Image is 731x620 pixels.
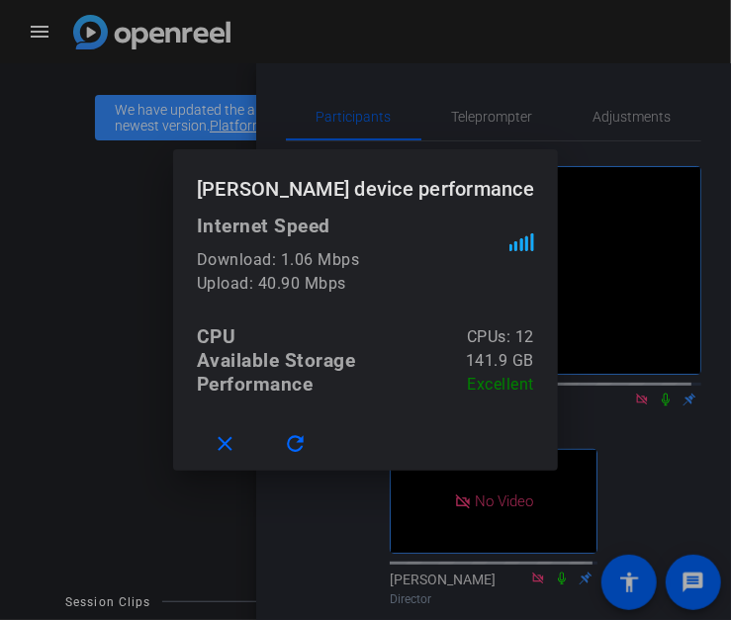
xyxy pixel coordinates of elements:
div: 141.9 GB [466,349,534,373]
div: Upload: 40.90 Mbps [197,272,509,296]
div: Excellent [468,373,535,397]
mat-icon: refresh [284,432,309,457]
mat-icon: close [213,432,237,457]
div: CPUs: 12 [467,325,534,349]
div: Internet Speed [197,215,534,238]
div: Performance [197,373,314,397]
div: Download: 1.06 Mbps [197,248,509,272]
div: CPU [197,325,236,349]
div: Available Storage [197,349,356,373]
h1: [PERSON_NAME] device performance [173,149,558,214]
